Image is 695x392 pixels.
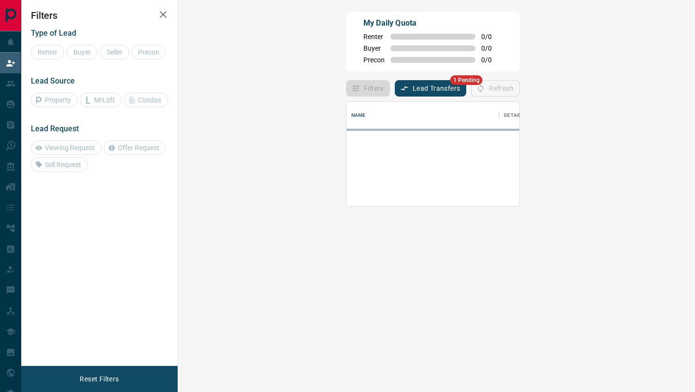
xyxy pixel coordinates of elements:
[31,10,168,21] h2: Filters
[363,44,385,52] span: Buyer
[481,44,502,52] span: 0 / 0
[450,75,483,85] span: 1 Pending
[504,102,524,129] div: Details
[31,124,79,133] span: Lead Request
[31,28,76,38] span: Type of Lead
[351,102,366,129] div: Name
[363,33,385,41] span: Renter
[481,33,502,41] span: 0 / 0
[363,56,385,64] span: Precon
[73,371,125,387] button: Reset Filters
[31,76,75,85] span: Lead Source
[395,80,467,97] button: Lead Transfers
[363,17,502,29] p: My Daily Quota
[347,102,499,129] div: Name
[481,56,502,64] span: 0 / 0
